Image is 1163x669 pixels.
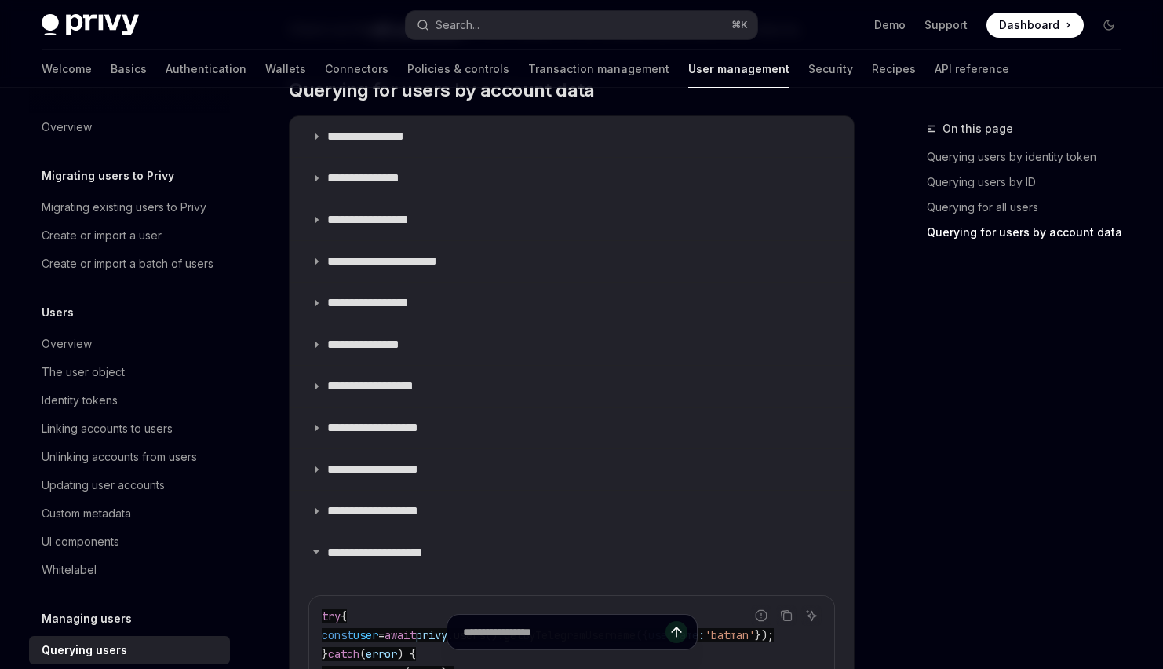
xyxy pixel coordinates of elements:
a: Whitelabel [29,556,230,584]
a: Custom metadata [29,499,230,528]
div: Create or import a user [42,226,162,245]
div: Migrating existing users to Privy [42,198,206,217]
div: UI components [42,532,119,551]
button: Ask AI [801,605,822,626]
a: Authentication [166,50,246,88]
span: On this page [942,119,1013,138]
h5: Users [42,303,74,322]
a: Basics [111,50,147,88]
button: Open search [406,11,757,39]
span: try [322,609,341,623]
a: Support [924,17,968,33]
a: API reference [935,50,1009,88]
div: Custom metadata [42,504,131,523]
div: Search... [436,16,479,35]
a: Overview [29,113,230,141]
div: Overview [42,334,92,353]
a: Updating user accounts [29,471,230,499]
a: Querying for all users [927,195,1134,220]
button: Report incorrect code [751,605,771,626]
span: { [341,609,347,623]
span: Querying for users by account data [289,78,595,103]
h5: Managing users [42,609,132,628]
a: Recipes [872,50,916,88]
h5: Migrating users to Privy [42,166,174,185]
div: Overview [42,118,92,137]
a: The user object [29,358,230,386]
a: Identity tokens [29,386,230,415]
a: Unlinking accounts from users [29,443,230,471]
input: Ask a question... [463,615,665,649]
div: The user object [42,363,125,382]
a: Migrating existing users to Privy [29,193,230,221]
a: Overview [29,330,230,358]
a: Create or import a user [29,221,230,250]
span: ⌘ K [731,19,748,31]
a: Create or import a batch of users [29,250,230,278]
div: Create or import a batch of users [42,254,213,273]
div: Identity tokens [42,391,118,410]
a: Welcome [42,50,92,88]
div: Whitelabel [42,561,97,579]
a: UI components [29,528,230,556]
button: Toggle dark mode [1096,13,1121,38]
a: Demo [874,17,906,33]
a: User management [688,50,789,88]
a: Transaction management [528,50,669,88]
div: Querying users [42,641,127,660]
img: dark logo [42,14,139,36]
div: Linking accounts to users [42,419,173,438]
span: Dashboard [999,17,1059,33]
a: Querying for users by account data [927,220,1134,245]
a: Linking accounts to users [29,415,230,443]
a: Security [808,50,853,88]
button: Copy the contents from the code block [776,605,797,626]
a: Policies & controls [407,50,509,88]
a: Connectors [325,50,388,88]
div: Updating user accounts [42,476,165,495]
a: Querying users by ID [927,170,1134,195]
a: Querying users [29,636,230,664]
a: Wallets [265,50,306,88]
a: Querying users by identity token [927,144,1134,170]
a: Dashboard [986,13,1084,38]
div: Unlinking accounts from users [42,448,197,466]
button: Send message [665,621,687,643]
